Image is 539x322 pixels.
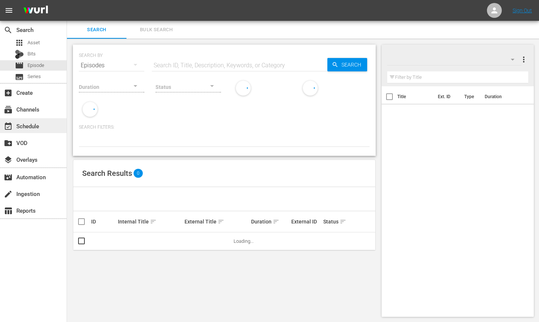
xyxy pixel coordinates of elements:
th: Type [460,86,480,107]
span: Automation [4,173,13,182]
div: ID [91,219,116,225]
th: Title [397,86,433,107]
span: Create [4,88,13,97]
span: Overlays [4,155,13,164]
th: Duration [480,86,525,107]
p: Search Filters: [79,124,370,131]
span: Episode [15,61,24,70]
span: VOD [4,139,13,148]
button: more_vert [519,51,528,68]
div: Duration [251,217,289,226]
span: Bulk Search [131,26,182,34]
div: Status [323,217,348,226]
div: Bits [15,50,24,59]
span: Asset [15,38,24,47]
span: sort [273,218,279,225]
th: Ext. ID [433,86,460,107]
a: Sign Out [513,7,532,13]
span: Search Results [82,169,132,178]
span: Bits [28,50,36,58]
span: Asset [28,39,40,46]
div: Episodes [79,55,144,76]
span: sort [218,218,224,225]
div: Internal Title [118,217,182,226]
span: Schedule [4,122,13,131]
span: more_vert [519,55,528,64]
div: External Title [185,217,249,226]
span: Loading... [234,238,254,244]
span: Series [28,73,41,80]
span: Reports [4,206,13,215]
span: 0 [134,169,143,178]
span: Channels [4,105,13,114]
div: External ID [291,219,321,225]
span: Episode [28,62,44,69]
span: sort [150,218,157,225]
img: ans4CAIJ8jUAAAAAAAAAAAAAAAAAAAAAAAAgQb4GAAAAAAAAAAAAAAAAAAAAAAAAJMjXAAAAAAAAAAAAAAAAAAAAAAAAgAT5G... [18,2,54,19]
span: Search [71,26,122,34]
span: Search [4,26,13,35]
span: Search [339,58,367,71]
span: Series [15,73,24,81]
button: Search [327,58,367,71]
span: Ingestion [4,190,13,199]
span: menu [4,6,13,15]
span: sort [340,218,346,225]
